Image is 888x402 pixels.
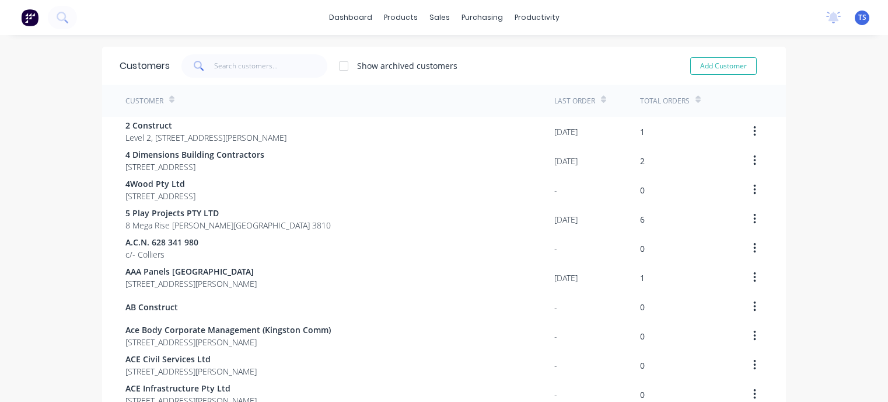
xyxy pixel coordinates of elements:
[125,96,163,106] div: Customer
[125,148,264,161] span: 4 Dimensions Building Contractors
[858,12,866,23] span: TS
[640,155,645,167] div: 2
[125,236,198,248] span: A.C.N. 628 341 980
[554,126,578,138] div: [DATE]
[640,389,645,401] div: 0
[640,272,645,284] div: 1
[125,382,257,394] span: ACE Infrastructure Pty Ltd
[509,9,565,26] div: productivity
[554,330,557,342] div: -
[125,278,257,290] span: [STREET_ADDRESS][PERSON_NAME]
[125,365,257,377] span: [STREET_ADDRESS][PERSON_NAME]
[125,353,257,365] span: ACE Civil Services Ltd
[640,184,645,196] div: 0
[640,301,645,313] div: 0
[125,119,286,131] span: 2 Construct
[640,359,645,372] div: 0
[554,242,557,255] div: -
[554,184,557,196] div: -
[554,301,557,313] div: -
[554,96,595,106] div: Last Order
[125,161,264,173] span: [STREET_ADDRESS]
[125,178,195,190] span: 4Wood Pty Ltd
[554,272,578,284] div: [DATE]
[125,324,331,336] span: Ace Body Corporate Management (Kingston Comm)
[125,131,286,144] span: Level 2, [STREET_ADDRESS][PERSON_NAME]
[640,126,645,138] div: 1
[554,389,557,401] div: -
[640,96,690,106] div: Total Orders
[554,213,578,226] div: [DATE]
[214,54,328,78] input: Search customers...
[125,219,331,231] span: 8 Mega Rise [PERSON_NAME][GEOGRAPHIC_DATA] 3810
[125,207,331,219] span: 5 Play Projects PTY LTD
[640,330,645,342] div: 0
[21,9,39,26] img: Factory
[456,9,509,26] div: purchasing
[424,9,456,26] div: sales
[357,60,457,72] div: Show archived customers
[125,190,195,202] span: [STREET_ADDRESS]
[120,59,170,73] div: Customers
[125,336,331,348] span: [STREET_ADDRESS][PERSON_NAME]
[125,265,257,278] span: AAA Panels [GEOGRAPHIC_DATA]
[640,242,645,255] div: 0
[125,248,198,261] span: c/- Colliers
[125,301,178,313] span: AB Construct
[378,9,424,26] div: products
[690,57,757,75] button: Add Customer
[640,213,645,226] div: 6
[554,155,578,167] div: [DATE]
[554,359,557,372] div: -
[323,9,378,26] a: dashboard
